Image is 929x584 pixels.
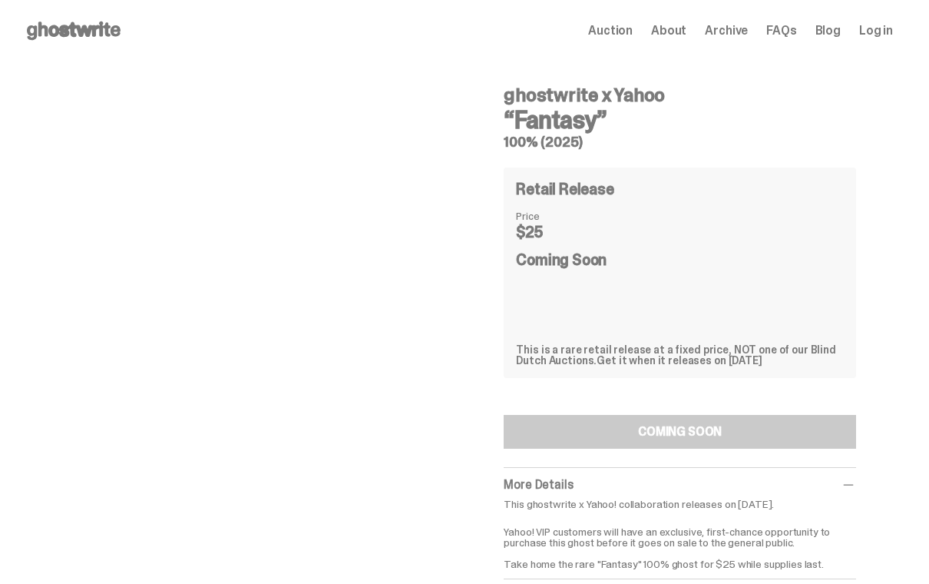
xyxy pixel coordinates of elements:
[651,25,686,37] a: About
[516,181,613,197] h4: Retail Release
[597,353,762,367] span: Get it when it releases on [DATE]
[504,516,856,569] p: Yahoo! VIP customers will have an exclusive, first-chance opportunity to purchase this ghost befo...
[859,25,893,37] a: Log in
[504,499,856,509] p: This ghostwrite x Yahoo! collaboration releases on [DATE].
[504,415,856,449] button: COMING SOON
[588,25,633,37] a: Auction
[516,344,844,366] div: This is a rare retail release at a fixed price, NOT one of our Blind Dutch Auctions.
[504,135,856,149] h5: 100% (2025)
[516,252,844,326] div: Coming Soon
[504,476,573,493] span: More Details
[815,25,841,37] a: Blog
[516,211,593,221] dt: Price
[516,224,593,240] dd: $25
[504,86,856,105] h4: ghostwrite x Yahoo
[766,25,796,37] a: FAQs
[638,426,722,438] div: COMING SOON
[705,25,748,37] a: Archive
[504,108,856,132] h3: “Fantasy”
